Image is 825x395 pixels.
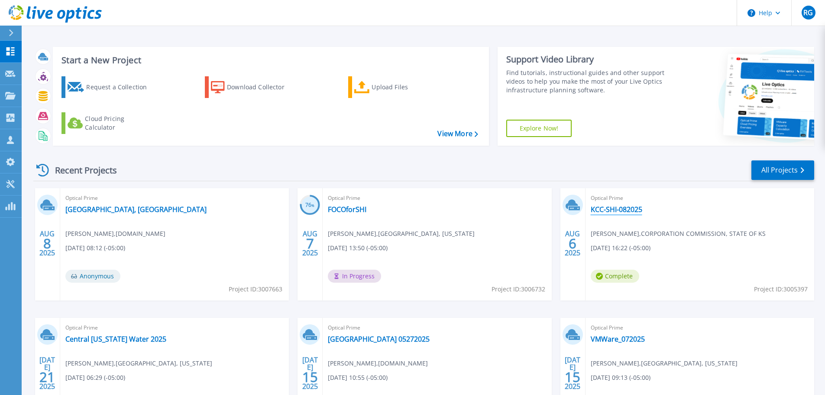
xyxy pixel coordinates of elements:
[492,284,545,294] span: Project ID: 3006732
[328,205,366,214] a: FOCOforSHI
[328,229,475,238] span: [PERSON_NAME] , [GEOGRAPHIC_DATA], [US_STATE]
[65,243,125,253] span: [DATE] 08:12 (-05:00)
[565,373,580,381] span: 15
[65,270,120,283] span: Anonymous
[328,359,428,368] span: [PERSON_NAME] , [DOMAIN_NAME]
[65,335,166,343] a: Central [US_STATE] Water 2025
[591,323,809,333] span: Optical Prime
[227,78,296,96] div: Download Collector
[751,160,814,180] a: All Projects
[302,373,318,381] span: 15
[33,160,129,181] div: Recent Projects
[65,373,125,382] span: [DATE] 06:29 (-05:00)
[569,240,576,247] span: 6
[372,78,441,96] div: Upload Files
[564,228,581,259] div: AUG 2025
[43,240,51,247] span: 8
[328,323,546,333] span: Optical Prime
[205,76,301,98] a: Download Collector
[65,229,165,238] span: [PERSON_NAME] , [DOMAIN_NAME]
[300,200,320,210] h3: 76
[437,130,478,138] a: View More
[348,76,445,98] a: Upload Files
[506,120,572,137] a: Explore Now!
[506,69,668,95] div: Find tutorials, instructional guides and other support videos to help you make the most of your L...
[65,193,284,203] span: Optical Prime
[591,373,650,382] span: [DATE] 09:13 (-05:00)
[61,76,158,98] a: Request a Collection
[328,373,388,382] span: [DATE] 10:55 (-05:00)
[61,55,478,65] h3: Start a New Project
[564,357,581,389] div: [DATE] 2025
[803,9,813,16] span: RG
[39,373,55,381] span: 21
[328,193,546,203] span: Optical Prime
[591,335,645,343] a: VMWare_072025
[591,359,738,368] span: [PERSON_NAME] , [GEOGRAPHIC_DATA], [US_STATE]
[85,114,154,132] div: Cloud Pricing Calculator
[311,203,314,208] span: %
[61,112,158,134] a: Cloud Pricing Calculator
[39,228,55,259] div: AUG 2025
[65,205,207,214] a: [GEOGRAPHIC_DATA], [GEOGRAPHIC_DATA]
[591,243,650,253] span: [DATE] 16:22 (-05:00)
[65,323,284,333] span: Optical Prime
[754,284,808,294] span: Project ID: 3005397
[65,359,212,368] span: [PERSON_NAME] , [GEOGRAPHIC_DATA], [US_STATE]
[306,240,314,247] span: 7
[591,270,639,283] span: Complete
[591,205,642,214] a: KCC-SHI-082025
[506,54,668,65] div: Support Video Library
[302,357,318,389] div: [DATE] 2025
[328,243,388,253] span: [DATE] 13:50 (-05:00)
[328,335,430,343] a: [GEOGRAPHIC_DATA] 05272025
[39,357,55,389] div: [DATE] 2025
[86,78,155,96] div: Request a Collection
[229,284,282,294] span: Project ID: 3007663
[328,270,381,283] span: In Progress
[591,193,809,203] span: Optical Prime
[591,229,766,238] span: [PERSON_NAME] , CORPORATION COMMISSION, STATE OF KS
[302,228,318,259] div: AUG 2025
